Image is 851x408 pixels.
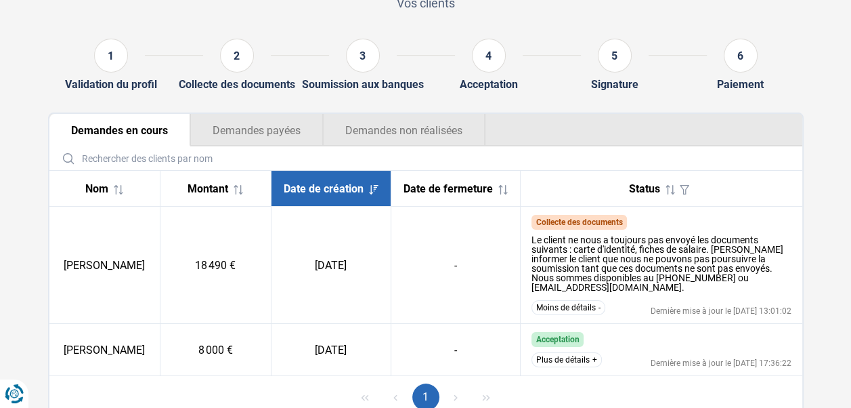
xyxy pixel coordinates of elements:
[160,324,271,376] td: 8 000 €
[179,78,295,91] div: Collecte des documents
[271,324,391,376] td: [DATE]
[271,207,391,324] td: [DATE]
[284,182,364,195] span: Date de création
[391,324,520,376] td: -
[460,78,518,91] div: Acceptation
[323,114,485,146] button: Demandes non réalisées
[220,39,254,73] div: 2
[85,182,108,195] span: Nom
[531,352,602,367] button: Plus de détails
[49,207,160,324] td: [PERSON_NAME]
[591,78,638,91] div: Signature
[302,78,424,91] div: Soumission aux banques
[94,39,128,73] div: 1
[188,182,228,195] span: Montant
[391,207,520,324] td: -
[531,300,605,315] button: Moins de détails
[536,218,622,227] span: Collecte des documents
[598,39,632,73] div: 5
[629,182,660,195] span: Status
[346,39,380,73] div: 3
[190,114,323,146] button: Demandes payées
[472,39,506,73] div: 4
[651,359,791,367] div: Dernière mise à jour le [DATE] 17:36:22
[536,335,579,344] span: Acceptation
[49,324,160,376] td: [PERSON_NAME]
[65,78,157,91] div: Validation du profil
[403,182,493,195] span: Date de fermeture
[160,207,271,324] td: 18 490 €
[651,307,791,315] div: Dernière mise à jour le [DATE] 13:01:02
[531,235,791,292] div: Le client ne nous a toujours pas envoyé les documents suivants : carte d'identité, fiches de sala...
[724,39,758,73] div: 6
[717,78,764,91] div: Paiement
[49,114,190,146] button: Demandes en cours
[55,146,797,170] input: Rechercher des clients par nom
